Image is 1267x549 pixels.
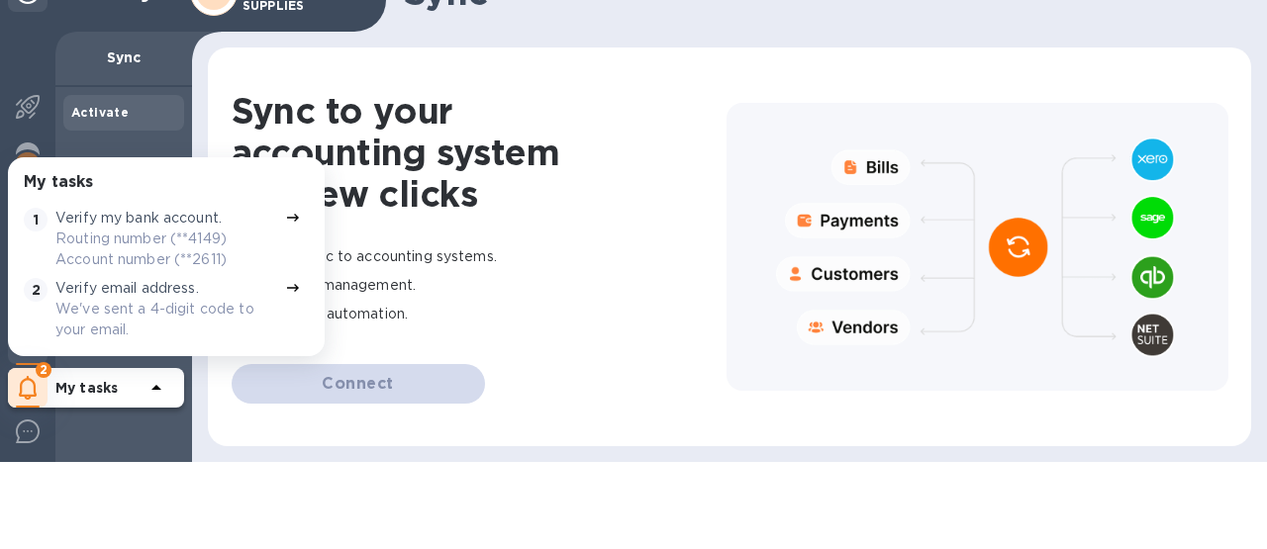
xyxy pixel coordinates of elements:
[55,229,277,270] p: Routing number (**4149) Account number (**2611)
[55,380,118,396] b: My tasks
[55,208,222,229] p: Verify my bank account.
[24,173,93,192] h3: My tasks
[36,362,51,378] span: 2
[71,47,176,67] p: Sync
[232,246,727,267] p: 2-way sync to accounting systems.
[232,275,727,296] p: Approval management.
[71,105,129,120] b: Activate
[24,278,48,302] span: 2
[232,90,727,215] h1: Sync to your accounting system in a few clicks
[55,299,277,340] p: We've sent a 4-digit code to your email.
[232,304,727,324] p: Workflow automation.
[55,278,199,299] p: Verify email address.
[24,208,48,231] span: 1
